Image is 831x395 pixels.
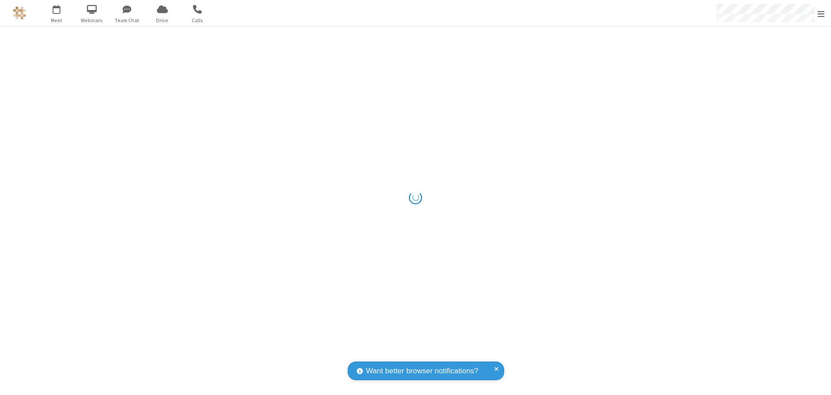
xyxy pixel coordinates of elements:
[146,17,179,24] span: Drive
[366,365,478,377] span: Want better browser notifications?
[181,17,214,24] span: Calls
[111,17,143,24] span: Team Chat
[76,17,108,24] span: Webinars
[13,7,26,20] img: QA Selenium DO NOT DELETE OR CHANGE
[40,17,73,24] span: Meet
